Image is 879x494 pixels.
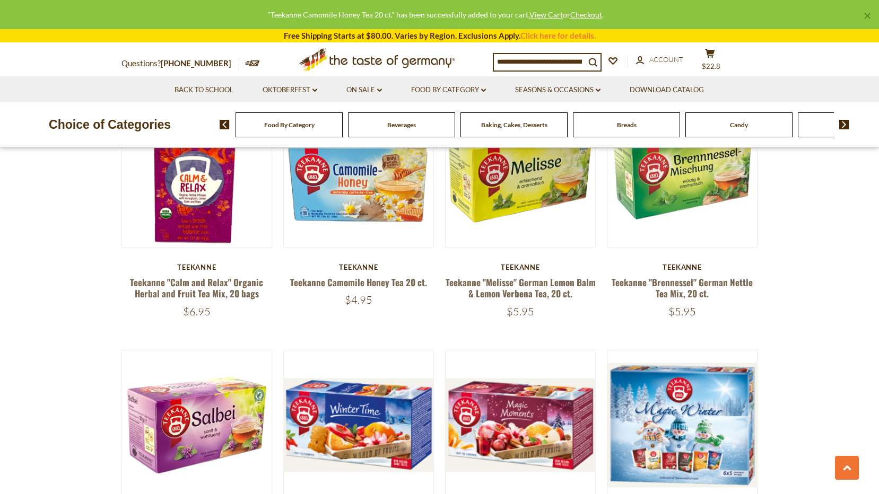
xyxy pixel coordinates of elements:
span: $5.95 [668,305,696,318]
div: Teekanne [121,263,273,271]
a: Click here for details. [520,31,596,40]
img: Teekanne [284,97,434,247]
a: Oktoberfest [263,84,317,96]
div: Teekanne [445,263,596,271]
a: Download Catalog [630,84,704,96]
p: Questions? [121,57,239,70]
a: Teekanne "Calm and Relax" Organic Herbal and Fruit Tea Mix, 20 bags [130,276,263,300]
a: Food By Category [264,121,315,129]
div: "Teekanne Camomile Honey Tea 20 ct." has been successfully added to your cart. or . [8,8,862,21]
a: View Cart [529,10,563,19]
img: Teekanne [122,97,272,247]
a: Baking, Cakes, Desserts [481,121,547,129]
div: Teekanne [283,263,434,271]
a: Teekanne "Brennessel" German Nettle Tea Mix, 20 ct. [612,276,753,300]
a: Back to School [175,84,233,96]
div: Teekanne [607,263,758,271]
a: On Sale [346,84,382,96]
a: × [864,13,871,19]
span: $5.95 [507,305,534,318]
a: Breads [617,121,637,129]
img: Teekanne [607,97,758,247]
a: Food By Category [411,84,486,96]
a: Seasons & Occasions [515,84,600,96]
span: $6.95 [183,305,211,318]
a: Teekanne Camomile Honey Tea 20 ct. [290,276,427,289]
img: Teekanne [446,97,596,247]
a: Checkout [570,10,602,19]
span: $4.95 [345,293,372,306]
span: Account [649,55,683,64]
a: [PHONE_NUMBER] [161,58,231,68]
a: Teekanne "Melisse" German Lemon Balm & Lemon Verbena Tea, 20 ct. [446,276,596,300]
a: Candy [730,121,748,129]
a: Beverages [387,121,416,129]
img: next arrow [839,120,849,129]
button: $22.8 [694,48,726,75]
img: previous arrow [220,120,230,129]
span: $22.8 [702,62,720,70]
a: Account [636,54,683,66]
